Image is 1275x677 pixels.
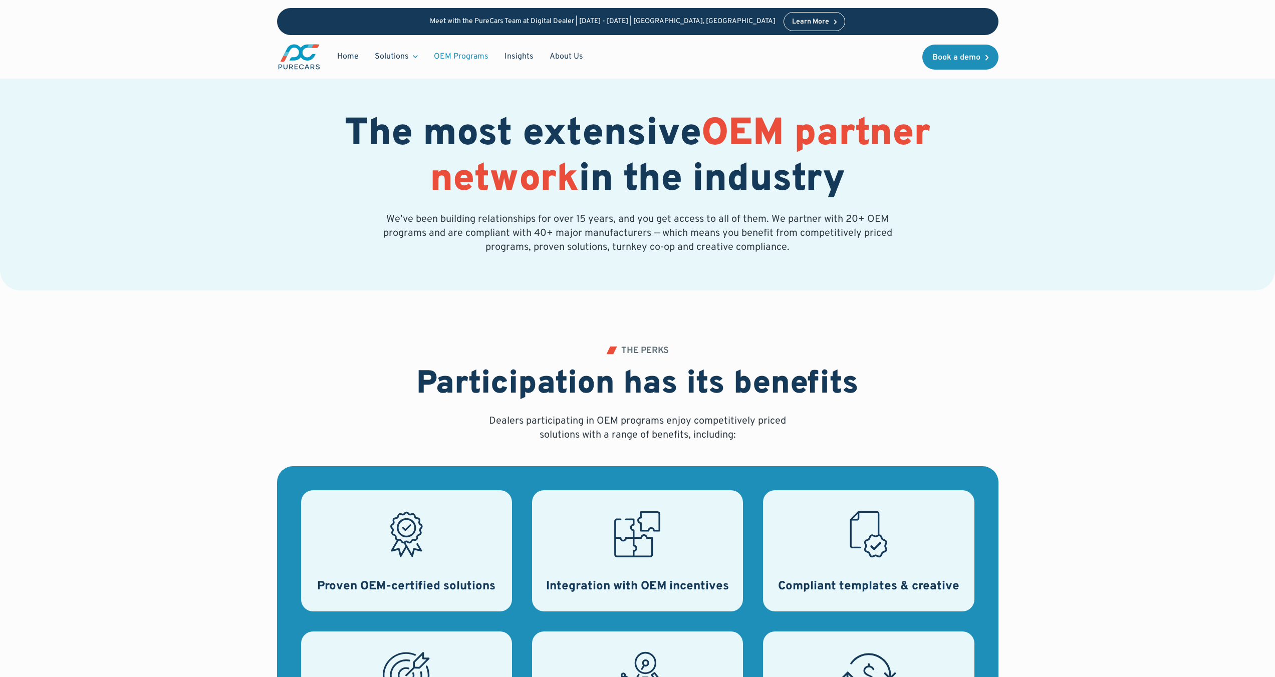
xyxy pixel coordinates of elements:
[496,47,542,66] a: Insights
[430,111,930,204] span: OEM partner network
[367,47,426,66] div: Solutions
[375,51,409,62] div: Solutions
[426,47,496,66] a: OEM Programs
[922,45,998,70] a: Book a demo
[542,47,591,66] a: About Us
[932,54,980,62] div: Book a demo
[381,212,894,254] p: We’ve been building relationships for over 15 years, and you get access to all of them. We partne...
[784,12,846,31] a: Learn More
[778,578,959,595] h3: Compliant templates & creative
[317,578,495,595] h3: Proven OEM-certified solutions
[430,18,776,26] p: Meet with the PureCars Team at Digital Dealer | [DATE] - [DATE] | [GEOGRAPHIC_DATA], [GEOGRAPHIC_...
[621,347,669,356] div: THE PERKS
[329,47,367,66] a: Home
[792,19,829,26] div: Learn More
[277,112,998,203] h1: The most extensive in the industry
[277,43,321,71] img: purecars logo
[485,414,790,442] p: Dealers participating in OEM programs enjoy competitively priced solutions with a range of benefi...
[546,578,729,595] h3: Integration with OEM incentives
[277,43,321,71] a: main
[416,366,859,404] h2: Participation has its benefits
